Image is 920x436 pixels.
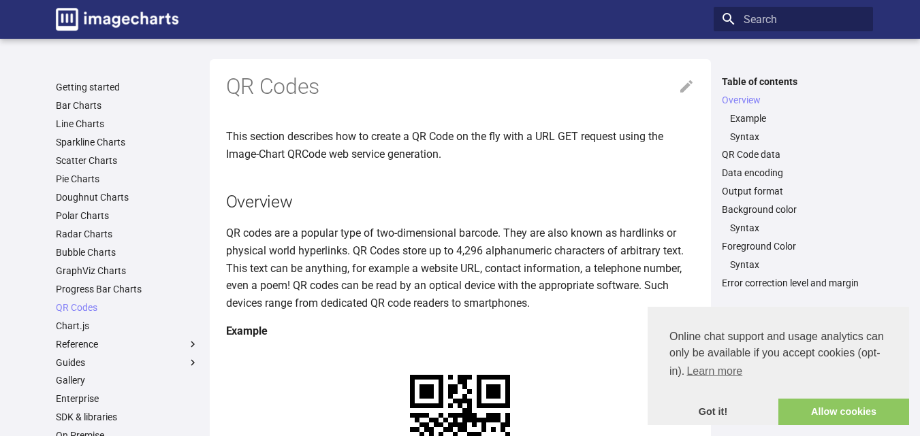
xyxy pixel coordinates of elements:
[56,209,199,222] a: Polar Charts
[226,190,695,214] h2: Overview
[722,148,865,161] a: QR Code data
[50,3,184,36] a: Image-Charts documentation
[56,228,199,240] a: Radar Charts
[722,240,865,252] a: Foreground Color
[56,136,199,148] a: Sparkline Charts
[648,399,778,426] a: dismiss cookie message
[56,356,199,369] label: Guides
[730,112,865,124] a: Example
[722,222,865,234] nav: Background color
[56,338,199,350] label: Reference
[714,76,873,88] label: Table of contents
[56,154,199,167] a: Scatter Charts
[56,392,199,405] a: Enterprise
[714,76,873,290] nav: Table of contents
[56,320,199,332] a: Chart.js
[56,246,199,258] a: Bubble Charts
[722,185,865,197] a: Output format
[226,322,695,340] h4: Example
[56,173,199,185] a: Pie Charts
[714,7,873,31] input: Search
[730,258,865,271] a: Syntax
[722,167,865,179] a: Data encoding
[56,8,178,31] img: logo
[669,329,887,382] span: Online chat support and usage analytics can only be available if you accept cookies (opt-in).
[56,81,199,93] a: Getting started
[648,307,909,425] div: cookieconsent
[56,374,199,386] a: Gallery
[722,94,865,106] a: Overview
[730,222,865,234] a: Syntax
[226,128,695,163] p: This section describes how to create a QR Code on the fly with a URL GET request using the Image-...
[56,118,199,130] a: Line Charts
[722,112,865,143] nav: Overview
[778,399,909,426] a: allow cookies
[56,191,199,203] a: Doughnut Charts
[730,131,865,143] a: Syntax
[56,411,199,423] a: SDK & libraries
[56,265,199,277] a: GraphViz Charts
[684,361,744,382] a: learn more about cookies
[226,224,695,312] p: QR codes are a popular type of two-dimensional barcode. They are also known as hardlinks or physi...
[722,277,865,289] a: Error correction level and margin
[722,258,865,271] nav: Foreground Color
[56,99,199,112] a: Bar Charts
[56,283,199,295] a: Progress Bar Charts
[226,73,695,101] h1: QR Codes
[56,301,199,314] a: QR Codes
[722,203,865,216] a: Background color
